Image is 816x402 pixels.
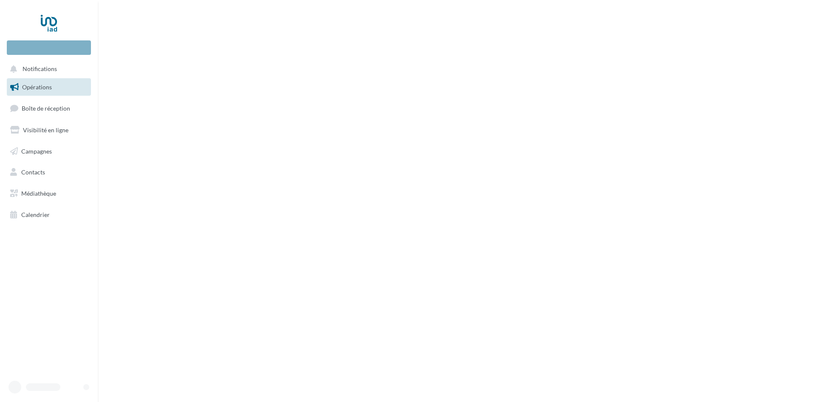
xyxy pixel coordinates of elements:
[21,211,50,218] span: Calendrier
[21,147,52,154] span: Campagnes
[23,126,68,134] span: Visibilité en ligne
[21,190,56,197] span: Médiathèque
[5,185,93,202] a: Médiathèque
[5,163,93,181] a: Contacts
[5,78,93,96] a: Opérations
[5,121,93,139] a: Visibilité en ligne
[22,105,70,112] span: Boîte de réception
[21,168,45,176] span: Contacts
[5,143,93,160] a: Campagnes
[7,40,91,55] div: Nouvelle campagne
[22,83,52,91] span: Opérations
[5,99,93,117] a: Boîte de réception
[23,66,57,73] span: Notifications
[5,206,93,224] a: Calendrier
